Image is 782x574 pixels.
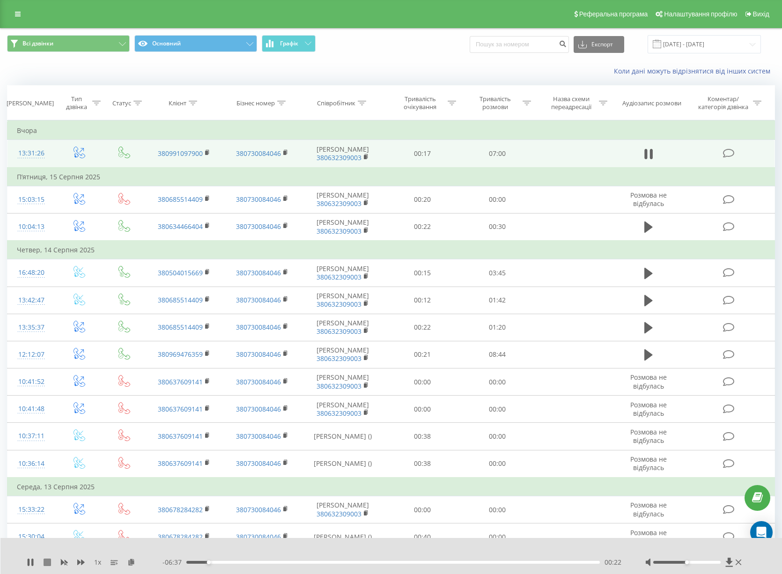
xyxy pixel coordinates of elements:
[385,396,460,423] td: 00:00
[17,318,46,337] div: 13:35:37
[22,40,53,47] span: Всі дзвінки
[7,35,130,52] button: Всі дзвінки
[17,528,46,546] div: 15:30:04
[630,455,667,472] span: Розмова не відбулась
[460,523,535,551] td: 00:00
[696,95,751,111] div: Коментар/категорія дзвінка
[630,373,667,390] span: Розмова не відбулась
[236,505,281,514] a: 380730084046
[301,423,385,450] td: [PERSON_NAME] ()
[470,36,569,53] input: Пошук за номером
[301,368,385,396] td: [PERSON_NAME]
[158,295,203,304] a: 380685514409
[134,35,257,52] button: Основний
[17,346,46,364] div: 12:12:07
[460,450,535,478] td: 00:00
[17,373,46,391] div: 10:41:52
[301,523,385,551] td: [PERSON_NAME] ()
[158,195,203,204] a: 380685514409
[17,427,46,445] div: 10:37:11
[385,450,460,478] td: 00:38
[317,509,361,518] a: 380632309003
[579,10,648,18] span: Реферальна програма
[112,99,131,107] div: Статус
[460,496,535,523] td: 00:00
[17,400,46,418] div: 10:41:48
[385,368,460,396] td: 00:00
[630,400,667,418] span: Розмова не відбулась
[236,99,275,107] div: Бізнес номер
[622,99,681,107] div: Аудіозапис розмови
[94,558,101,567] span: 1 x
[317,354,361,363] a: 380632309003
[385,496,460,523] td: 00:00
[17,218,46,236] div: 10:04:13
[262,35,316,52] button: Графік
[17,264,46,282] div: 16:48:20
[301,213,385,241] td: [PERSON_NAME]
[7,241,775,259] td: Четвер, 14 Серпня 2025
[317,327,361,336] a: 380632309003
[630,427,667,445] span: Розмова не відбулась
[317,300,361,309] a: 380632309003
[17,291,46,309] div: 13:42:47
[317,409,361,418] a: 380632309003
[236,268,281,277] a: 380730084046
[385,140,460,168] td: 00:17
[574,36,624,53] button: Експорт
[460,368,535,396] td: 00:00
[236,222,281,231] a: 380730084046
[630,191,667,208] span: Розмова не відбулась
[546,95,597,111] div: Назва схеми переадресації
[317,382,361,390] a: 380632309003
[158,459,203,468] a: 380637609141
[317,272,361,281] a: 380632309003
[630,528,667,545] span: Розмова не відбулась
[236,459,281,468] a: 380730084046
[385,186,460,213] td: 00:20
[685,560,689,564] div: Accessibility label
[470,95,520,111] div: Тривалість розмови
[605,558,621,567] span: 00:22
[317,199,361,208] a: 380632309003
[7,99,54,107] div: [PERSON_NAME]
[460,396,535,423] td: 00:00
[460,314,535,341] td: 01:20
[385,213,460,241] td: 00:22
[753,10,769,18] span: Вихід
[158,405,203,413] a: 380637609141
[614,66,775,75] a: Коли дані можуть відрізнятися вiд інших систем
[630,500,667,518] span: Розмова не відбулась
[236,323,281,331] a: 380730084046
[385,423,460,450] td: 00:38
[460,287,535,314] td: 01:42
[301,287,385,314] td: [PERSON_NAME]
[169,99,186,107] div: Клієнт
[162,558,186,567] span: - 06:37
[236,149,281,158] a: 380730084046
[158,432,203,441] a: 380637609141
[301,140,385,168] td: [PERSON_NAME]
[301,496,385,523] td: [PERSON_NAME]
[385,287,460,314] td: 00:12
[17,500,46,519] div: 15:33:22
[64,95,90,111] div: Тип дзвінка
[158,323,203,331] a: 380685514409
[460,186,535,213] td: 00:00
[317,227,361,235] a: 380632309003
[158,350,203,359] a: 380969476359
[158,149,203,158] a: 380991097900
[385,341,460,368] td: 00:21
[460,213,535,241] td: 00:30
[385,314,460,341] td: 00:22
[7,478,775,496] td: Середа, 13 Серпня 2025
[7,121,775,140] td: Вчора
[301,396,385,423] td: [PERSON_NAME]
[158,505,203,514] a: 380678284282
[301,341,385,368] td: [PERSON_NAME]
[301,186,385,213] td: [PERSON_NAME]
[301,259,385,287] td: [PERSON_NAME]
[301,450,385,478] td: [PERSON_NAME] ()
[17,144,46,162] div: 13:31:26
[158,268,203,277] a: 380504015669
